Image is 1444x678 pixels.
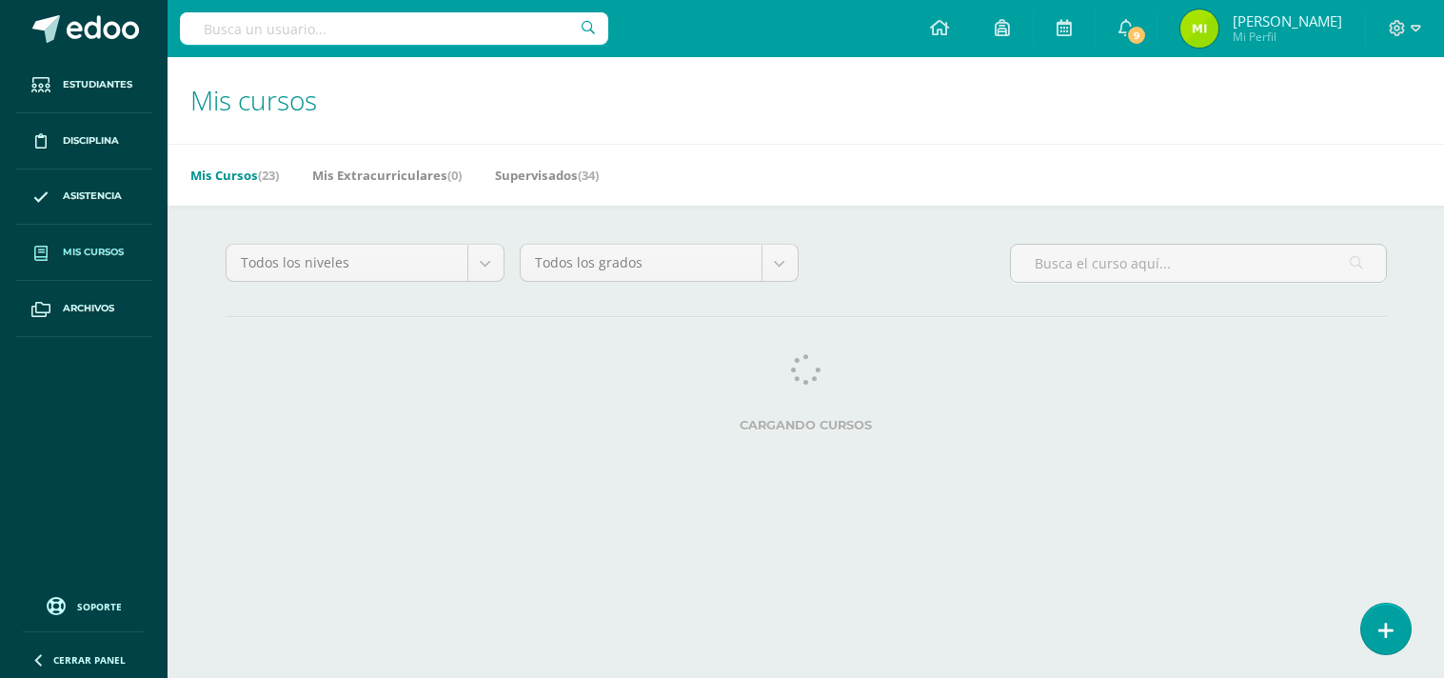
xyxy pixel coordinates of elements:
a: Disciplina [15,113,152,169]
input: Busca un usuario... [180,12,608,45]
span: Cerrar panel [53,653,126,667]
span: Soporte [77,600,122,613]
span: Mis cursos [190,82,317,118]
input: Busca el curso aquí... [1011,245,1386,282]
span: 9 [1126,25,1147,46]
span: Todos los niveles [241,245,453,281]
a: Archivos [15,281,152,337]
a: Soporte [23,592,145,618]
span: (0) [447,167,462,184]
a: Supervisados(34) [495,160,599,190]
span: (23) [258,167,279,184]
a: Mis cursos [15,225,152,281]
span: [PERSON_NAME] [1233,11,1342,30]
span: Mis cursos [63,245,124,260]
span: (34) [578,167,599,184]
span: Todos los grados [535,245,747,281]
a: Estudiantes [15,57,152,113]
label: Cargando cursos [226,418,1387,432]
a: Todos los niveles [227,245,504,281]
span: Estudiantes [63,77,132,92]
a: Todos los grados [521,245,798,281]
a: Mis Cursos(23) [190,160,279,190]
a: Mis Extracurriculares(0) [312,160,462,190]
span: Asistencia [63,189,122,204]
a: Asistencia [15,169,152,226]
span: Disciplina [63,133,119,149]
img: ad1c524e53ec0854ffe967ebba5dabc8.png [1180,10,1218,48]
span: Mi Perfil [1233,29,1342,45]
span: Archivos [63,301,114,316]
